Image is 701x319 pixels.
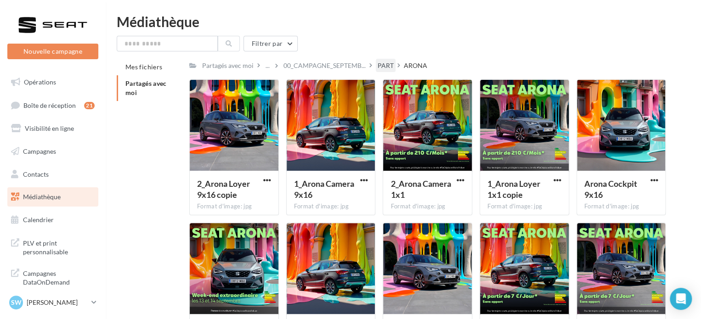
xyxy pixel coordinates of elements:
a: Calendrier [6,210,100,229]
button: Filtrer par [243,36,298,51]
button: Nouvelle campagne [7,44,98,59]
span: Calendrier [23,216,54,224]
span: 00_CAMPAGNE_SEPTEMB... [283,61,366,70]
a: Visibilité en ligne [6,119,100,138]
span: Arona Cockpit 9x16 [584,179,637,200]
span: Campagnes [23,147,56,155]
div: ARONA [404,61,427,70]
span: 2_Arona Camera 1x1 [390,179,451,200]
span: 2_Arona Loyer 9x16 copie [197,179,250,200]
div: Format d'image: jpg [197,202,271,211]
div: Format d'image: jpg [390,202,464,211]
div: PART [378,61,394,70]
span: Opérations [24,78,56,86]
span: 1_Arona Camera 9x16 [294,179,354,200]
span: Mes fichiers [125,63,162,71]
a: SW [PERSON_NAME] [7,294,98,311]
div: Médiathèque [117,15,690,28]
a: Campagnes [6,142,100,161]
span: Campagnes DataOnDemand [23,267,95,287]
a: Campagnes DataOnDemand [6,263,100,291]
span: Visibilité en ligne [25,124,74,132]
span: PLV et print personnalisable [23,237,95,257]
a: PLV et print personnalisable [6,233,100,260]
div: 21 [84,102,95,109]
span: Contacts [23,170,49,178]
span: Partagés avec moi [125,79,167,96]
div: Open Intercom Messenger [670,288,692,310]
a: Opérations [6,73,100,92]
span: Médiathèque [23,193,61,201]
span: Boîte de réception [23,101,76,109]
a: Médiathèque [6,187,100,207]
div: Format d'image: jpg [487,202,561,211]
p: [PERSON_NAME] [27,298,88,307]
a: Boîte de réception21 [6,95,100,115]
span: SW [11,298,22,307]
div: ... [264,59,271,72]
div: Partagés avec moi [202,61,254,70]
div: Format d'image: jpg [584,202,658,211]
div: Format d'image: jpg [294,202,368,211]
span: 1_Arona Loyer 1x1 copie [487,179,540,200]
a: Contacts [6,165,100,184]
